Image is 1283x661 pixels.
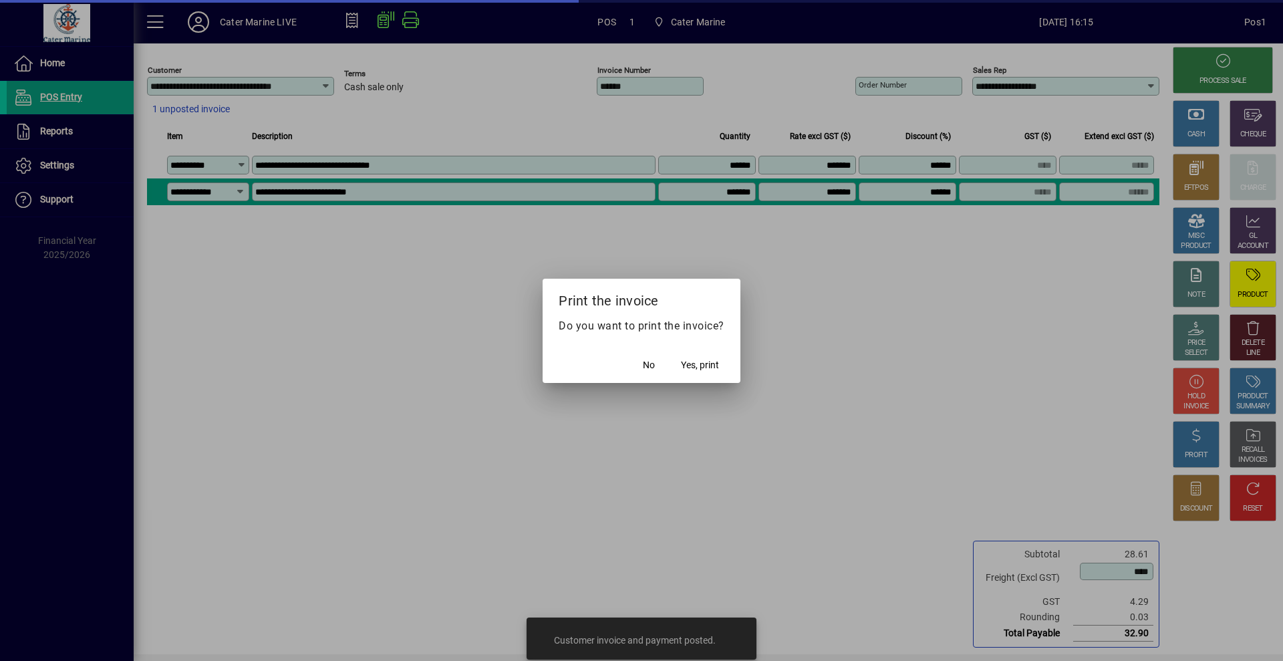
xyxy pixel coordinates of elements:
span: Yes, print [681,358,719,372]
span: No [643,358,655,372]
h2: Print the invoice [543,279,740,317]
button: No [627,354,670,378]
button: Yes, print [676,354,724,378]
p: Do you want to print the invoice? [559,318,724,334]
